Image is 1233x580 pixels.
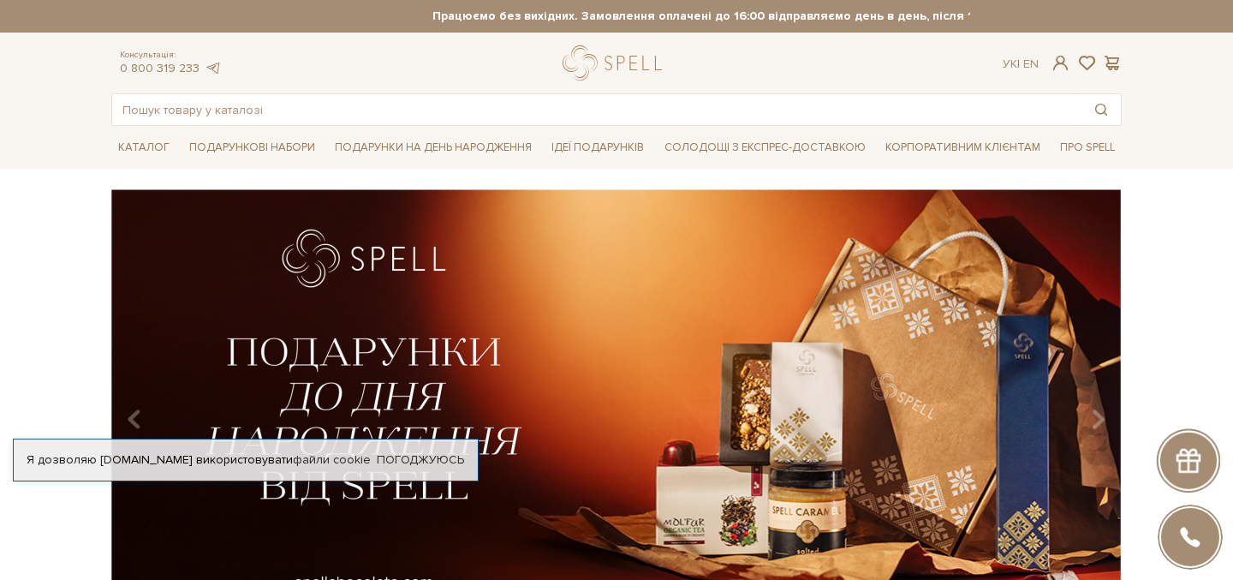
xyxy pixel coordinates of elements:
[328,135,539,161] span: Подарунки на День народження
[293,452,371,467] a: файли cookie
[377,452,464,468] a: Погоджуюсь
[1003,57,1039,72] div: Ук
[182,135,322,161] span: Подарункові набори
[204,61,221,75] a: telegram
[112,94,1081,125] input: Пошук товару у каталозі
[545,135,651,161] span: Ідеї подарунків
[111,135,176,161] span: Каталог
[879,133,1047,162] a: Корпоративним клієнтам
[14,452,478,468] div: Я дозволяю [DOMAIN_NAME] використовувати
[120,50,221,61] span: Консультація:
[120,61,200,75] a: 0 800 319 233
[1081,94,1121,125] button: Пошук товару у каталозі
[658,133,873,162] a: Солодощі з експрес-доставкою
[1023,57,1039,71] a: En
[1053,135,1122,161] span: Про Spell
[1017,57,1020,71] span: |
